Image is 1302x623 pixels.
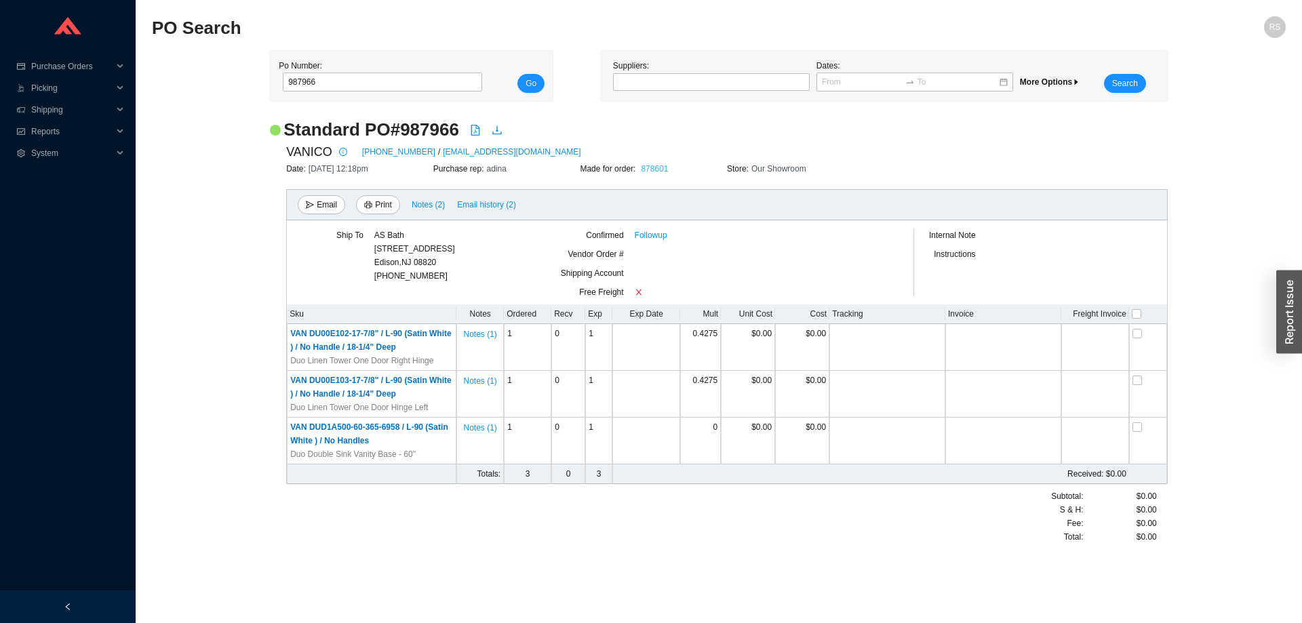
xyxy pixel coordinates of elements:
span: System [31,142,113,164]
td: 0.4275 [680,324,721,371]
span: Vendor Order # [568,249,624,259]
span: Go [526,77,536,90]
span: Search [1112,77,1138,90]
span: More Options [1020,77,1080,87]
a: [PHONE_NUMBER] [362,145,435,159]
th: Exp [585,304,612,324]
div: $0.00 [1084,503,1157,517]
span: Internal Note [929,230,976,240]
td: 0 [551,418,585,464]
h2: Standard PO # 987966 [283,118,459,142]
a: [EMAIL_ADDRESS][DOMAIN_NAME] [443,145,580,159]
span: Email history (2) [457,198,516,212]
span: Date: [286,164,309,174]
th: Unit Cost [721,304,775,324]
span: close [635,288,643,296]
span: Our Showroom [751,164,806,174]
div: $0.00 [1084,530,1157,544]
span: Notes ( 1 ) [463,421,496,435]
span: Confirmed [586,230,623,240]
span: Notes ( 2 ) [412,198,445,212]
span: Received: [1067,469,1103,479]
span: Notes ( 1 ) [463,327,496,341]
span: Total: [1064,530,1084,544]
span: Duo Linen Tower One Door Hinge Left [290,401,428,414]
th: Ordered [504,304,551,324]
span: printer [364,201,372,210]
button: Notes (2) [411,197,446,207]
input: From [822,75,903,89]
span: file-pdf [470,125,481,136]
td: 1 [585,371,612,418]
button: Notes (1) [462,420,497,430]
span: to [905,77,915,87]
button: printerPrint [356,195,400,214]
td: 0.4275 [680,371,721,418]
div: Sku [290,307,454,321]
th: Freight Invoice [1061,304,1129,324]
td: 1 [504,371,551,418]
td: $0.00 [721,371,775,418]
h2: PO Search [152,16,1002,40]
span: Shipping [31,99,113,121]
span: setting [16,149,26,157]
span: Totals: [477,469,500,479]
span: adina [487,164,507,174]
span: left [64,603,72,611]
span: Store: [727,164,751,174]
td: 0 [680,418,721,464]
span: Free Freight [579,287,623,297]
div: Po Number: [279,59,478,93]
td: $0.00 [775,418,829,464]
span: Purchase Orders [31,56,113,77]
span: VAN DU00E103-17-7/8" / L-90 (Satin White ) / No Handle / 18-1/4" Deep [290,376,452,399]
span: Duo Linen Tower One Door Right Hinge [290,354,433,367]
td: $0.00 [775,324,829,371]
span: Made for order: [580,164,638,174]
td: 0 [551,371,585,418]
span: caret-right [1072,78,1080,86]
span: Instructions [934,249,975,259]
button: Email history (2) [456,195,517,214]
th: Cost [775,304,829,324]
span: Shipping Account [561,268,624,278]
span: [DATE] 12:18pm [309,164,368,174]
button: Search [1104,74,1146,93]
a: Followup [635,228,667,242]
button: sendEmail [298,195,345,214]
td: $0.00 [775,371,829,418]
span: Purchase rep: [433,164,487,174]
span: Reports [31,121,113,142]
span: RS [1269,16,1281,38]
td: 3 [585,464,612,484]
a: file-pdf [470,125,481,138]
td: 0 [551,324,585,371]
div: AS Bath [STREET_ADDRESS] Edison , NJ 08820 [374,228,455,269]
td: $0.00 [721,324,775,371]
th: Mult [680,304,721,324]
a: 878601 [641,164,668,174]
span: VAN DU00E102-17-7/8" / L-90 (Satin White ) / No Handle / 18-1/4" Deep [290,329,452,352]
span: info-circle [336,148,351,156]
div: Dates: [813,59,1017,93]
th: Exp Date [612,304,680,324]
td: 1 [585,418,612,464]
span: Picking [31,77,113,99]
span: Notes ( 1 ) [463,374,496,388]
th: Tracking [829,304,945,324]
td: 1 [504,418,551,464]
td: 0 [551,464,585,484]
span: send [306,201,314,210]
th: Recv [551,304,585,324]
td: $0.00 [721,418,775,464]
td: 3 [504,464,551,484]
span: S & H: [1060,503,1084,517]
button: Notes (1) [462,374,497,383]
span: Duo Double Sink Vanity Base - 60" [290,447,416,461]
a: download [492,125,502,138]
div: Suppliers: [610,59,813,93]
span: credit-card [16,62,26,71]
span: Email [317,198,337,212]
div: [PHONE_NUMBER] [374,228,455,283]
th: Notes [456,304,504,324]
